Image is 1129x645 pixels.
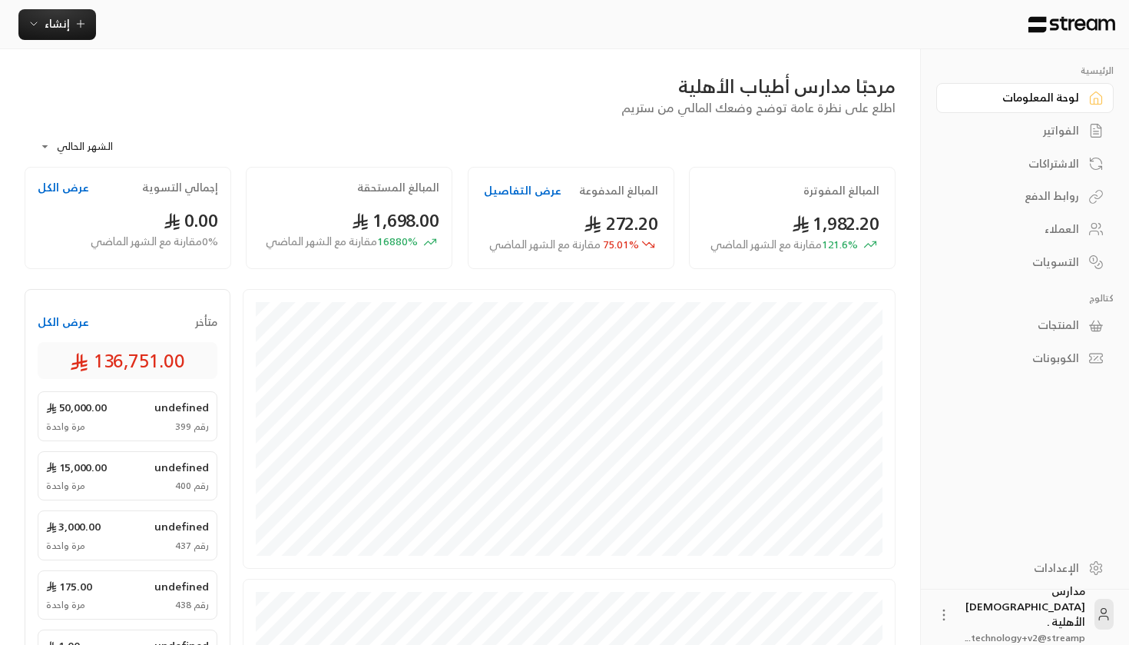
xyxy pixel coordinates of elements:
[32,127,147,167] div: الشهر الحالي
[936,214,1114,244] a: العملاء
[1027,16,1117,33] img: Logo
[154,400,209,415] span: undefined
[584,208,658,239] span: 272.20
[175,540,209,552] span: رقم 437
[955,221,1079,237] div: العملاء
[352,204,439,236] span: 1,698.00
[38,314,89,330] button: عرض الكل
[803,183,879,198] h2: المبالغ المفوترة
[579,183,658,198] h2: المبالغ المدفوعة
[175,421,209,433] span: رقم 399
[955,351,1079,366] div: الكوبونات
[936,553,1114,583] a: الإعدادات
[164,204,218,236] span: 0.00
[936,148,1114,178] a: الاشتراكات
[266,234,418,250] span: 16880 %
[936,311,1114,341] a: المنتجات
[955,90,1079,105] div: لوحة المعلومات
[45,14,70,33] span: إنشاء
[955,156,1079,171] div: الاشتراكات
[195,314,217,330] span: متأخر
[936,83,1114,113] a: لوحة المعلومات
[961,583,1085,645] div: مدارس [DEMOGRAPHIC_DATA] الأهلية .
[46,519,101,534] span: 3,000.00
[936,247,1114,277] a: التسويات
[175,599,209,611] span: رقم 438
[25,74,896,98] div: مرحبًا مدارس أطياب الأهلية
[710,237,858,253] span: 121.6 %
[175,480,209,492] span: رقم 400
[489,234,601,254] span: مقارنة مع الشهر الماضي
[154,579,209,594] span: undefined
[46,540,85,552] span: مرة واحدة
[955,560,1079,576] div: الإعدادات
[46,480,85,492] span: مرة واحدة
[489,237,639,253] span: 75.01 %
[955,254,1079,270] div: التسويات
[46,400,107,415] span: 50,000.00
[46,599,85,611] span: مرة واحدة
[955,188,1079,204] div: روابط الدفع
[154,519,209,534] span: undefined
[936,292,1114,304] p: كتالوج
[266,231,377,251] span: مقارنة مع الشهر الماضي
[357,180,439,195] h2: المبالغ المستحقة
[142,180,218,195] h2: إجمالي التسوية
[955,318,1079,333] div: المنتجات
[38,180,89,195] button: عرض الكل
[46,421,85,433] span: مرة واحدة
[621,97,896,118] span: اطلع على نظرة عامة توضح وضعك المالي من ستريم
[154,460,209,475] span: undefined
[70,348,185,373] span: 136,751.00
[46,460,107,475] span: 15,000.00
[792,208,879,239] span: 1,982.20
[18,9,96,40] button: إنشاء
[91,234,218,250] span: 0 % مقارنة مع الشهر الماضي
[710,234,822,254] span: مقارنة مع الشهر الماضي
[484,183,561,198] button: عرض التفاصيل
[936,344,1114,374] a: الكوبونات
[936,116,1114,146] a: الفواتير
[955,123,1079,138] div: الفواتير
[46,579,92,594] span: 175.00
[936,181,1114,211] a: روابط الدفع
[936,65,1114,77] p: الرئيسية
